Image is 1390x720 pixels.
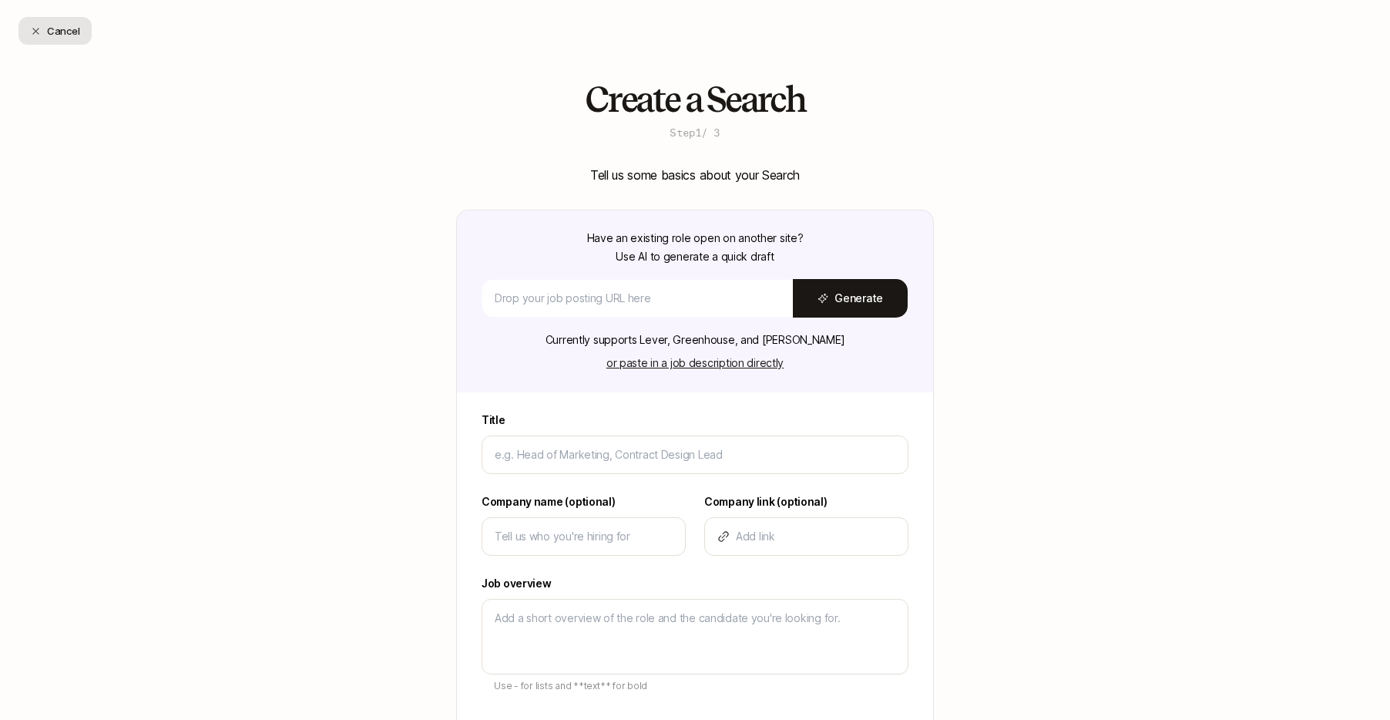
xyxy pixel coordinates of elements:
input: e.g. Head of Marketing, Contract Design Lead [495,446,895,464]
p: Have an existing role open on another site? Use AI to generate a quick draft [587,229,804,266]
input: Tell us who you're hiring for [495,527,673,546]
label: Title [482,411,908,429]
label: Company link (optional) [704,493,908,511]
button: or paste in a job description directly [597,352,793,374]
span: Use - for lists and **text** for bold [494,680,647,691]
p: Tell us some basics about your Search [590,165,800,185]
h2: Create a Search [585,80,805,119]
input: Drop your job posting URL here [495,289,781,308]
label: Company name (optional) [482,493,686,511]
p: Step 1 / 3 [670,125,720,140]
button: Cancel [18,17,92,45]
label: Job overview [482,574,908,593]
input: Add link [736,527,895,546]
p: Currently supports Lever, Greenhouse, and [PERSON_NAME] [546,331,845,349]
